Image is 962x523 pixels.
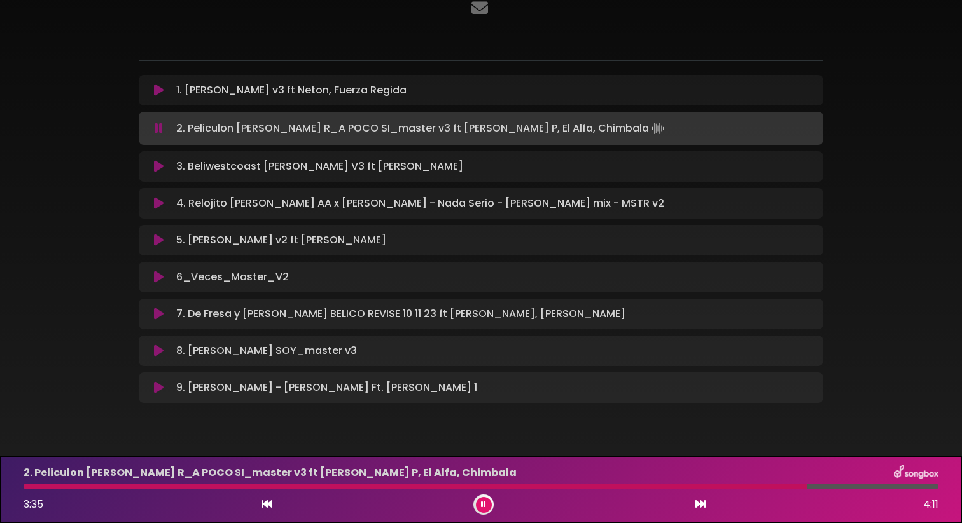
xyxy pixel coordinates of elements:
[176,233,386,248] p: 5. [PERSON_NAME] v2 ft [PERSON_NAME]
[176,159,463,174] p: 3. Beliwestcoast [PERSON_NAME] V3 ft [PERSON_NAME]
[176,83,407,98] p: 1. [PERSON_NAME] v3 ft Neton, Fuerza Regida
[649,119,667,137] img: waveform4.gif
[176,196,664,211] p: 4. Relojito [PERSON_NAME] AA x [PERSON_NAME] - Nada Serio - [PERSON_NAME] mix - MSTR v2
[176,269,289,285] p: 6_Veces_Master_V2
[176,343,357,358] p: 8. [PERSON_NAME] SOY_master v3
[176,306,625,322] p: 7. De Fresa y [PERSON_NAME] BELICO REVISE 10 11 23 ft [PERSON_NAME], [PERSON_NAME]
[176,119,667,137] p: 2. Peliculon [PERSON_NAME] R_A POCO SI_master v3 ft [PERSON_NAME] P, El Alfa, Chimbala
[176,380,477,395] p: 9. [PERSON_NAME] - [PERSON_NAME] Ft. [PERSON_NAME] 1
